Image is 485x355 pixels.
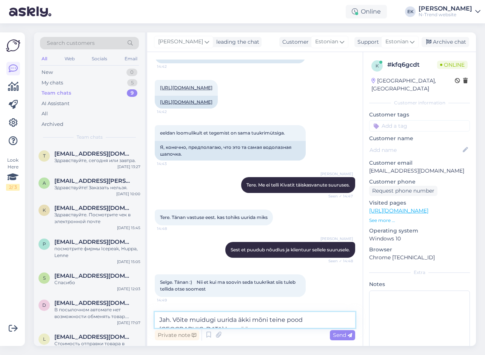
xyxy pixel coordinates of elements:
[369,178,470,186] p: Customer phone
[42,79,63,87] div: My chats
[157,226,185,231] span: 14:48
[369,199,470,207] p: Visited pages
[157,109,185,115] span: 14:42
[127,79,137,87] div: 5
[155,312,355,328] textarea: Jah. Võite muidugi uurida äkki mõni teine pood [GEOGRAPHIC_DATA] ka müü
[160,85,212,90] a: [URL][DOMAIN_NAME]
[157,161,185,167] span: 14:43
[385,38,408,46] span: Estonian
[320,171,353,177] span: [PERSON_NAME]
[376,63,379,69] span: k
[42,89,71,97] div: Team chats
[369,207,428,214] a: [URL][DOMAIN_NAME]
[213,38,259,46] div: leading the chat
[42,302,46,308] span: d
[6,184,20,191] div: 2 / 3
[54,334,133,340] span: lenchik5551000@gmail.com
[54,150,133,157] span: tiiuvendla@gmail.com
[369,186,437,196] div: Request phone number
[320,236,353,242] span: [PERSON_NAME]
[160,130,285,136] span: eeldan loomulikult et tegemist on sama tuukrimütsiga.
[160,214,268,220] span: Tere. Tänan vastuse eest. kas tohiks uurida miks
[54,211,140,225] div: Здравствуйте. Посмотрите чек в электронной почте
[117,320,140,326] div: [DATE] 17:07
[54,177,133,184] span: arli@parmet.ee
[117,259,140,265] div: [DATE] 15:05
[369,159,470,167] p: Customer email
[54,245,140,259] div: посмотрите фирмы Icepeak, Huppa, Lenne
[405,6,416,17] div: EK
[155,141,306,161] div: Я, конечно, предполагаю, что это та самая водолазная шапочка.
[42,69,53,76] div: New
[40,54,49,64] div: All
[157,64,185,69] span: 14:42
[369,111,470,119] p: Customer tags
[54,306,140,320] div: В посылочном автомате нет возможности обменять товар. Единственный способ - вернуть товар через п...
[6,38,20,53] img: Askly Logo
[42,110,48,118] div: All
[116,191,140,197] div: [DATE] 10:00
[43,275,46,281] span: s
[346,5,387,18] div: Online
[90,54,109,64] div: Socials
[54,279,140,286] div: Спасибо
[370,146,461,154] input: Add name
[419,6,480,18] a: [PERSON_NAME]N-Trend website
[43,153,46,159] span: t
[77,134,103,141] span: Team chats
[160,279,297,292] span: Selge. Tänan :) Nii et kui ma soovin seda tuukrikat siis tuleb tellida otse soomest
[126,69,137,76] div: 0
[43,241,46,247] span: p
[369,235,470,243] p: Windows 10
[387,60,437,69] div: # kfq6gcdt
[325,193,353,199] span: Seen ✓ 14:47
[43,336,46,342] span: l
[231,247,350,252] span: Sest et puudub nõudlus ja klientuur sellele suurusele.
[419,12,472,18] div: N-Trend website
[354,38,379,46] div: Support
[155,330,199,340] div: Private note
[157,297,185,303] span: 14:49
[369,167,470,175] p: [EMAIL_ADDRESS][DOMAIN_NAME]
[54,300,133,306] span: dace_skripsta@inbox.lv
[6,157,20,191] div: Look Here
[369,120,470,132] input: Add a tag
[43,180,46,186] span: a
[54,239,133,245] span: parmmare@gmail.com
[54,157,140,164] div: Здравствуйте, сегодня или завтра.
[43,207,46,213] span: k
[369,269,470,276] div: Extra
[369,280,470,288] p: Notes
[422,37,469,47] div: Archive chat
[158,38,203,46] span: [PERSON_NAME]
[42,121,63,128] div: Archived
[117,164,140,170] div: [DATE] 13:27
[369,135,470,142] p: Customer name
[54,340,140,354] div: Стоимость отправки товара в [GEOGRAPHIC_DATA] и Казахстан - конечная стоимоть отправки рассчитыва...
[127,89,137,97] div: 9
[279,38,309,46] div: Customer
[42,100,69,107] div: AI Assistant
[369,227,470,235] p: Operating system
[160,99,212,105] a: [URL][DOMAIN_NAME]
[54,272,133,279] span: sveti-f@yandex.ru
[117,286,140,292] div: [DATE] 12:03
[419,6,472,12] div: [PERSON_NAME]
[47,39,95,47] span: Search customers
[246,182,350,188] span: Tere. Me ei telli Kivatit täiskasvanute suuruses.
[369,99,470,106] div: Customer information
[54,184,140,191] div: Здравствуйте! Заказать нельзя.
[325,258,353,264] span: Seen ✓ 14:48
[123,54,139,64] div: Email
[369,254,470,262] p: Chrome [TECHNICAL_ID]
[333,332,352,338] span: Send
[117,225,140,231] div: [DATE] 15:45
[54,205,133,211] span: kristerkell1@gmail.com
[371,77,455,93] div: [GEOGRAPHIC_DATA], [GEOGRAPHIC_DATA]
[369,217,470,224] p: See more ...
[369,246,470,254] p: Browser
[63,54,76,64] div: Web
[315,38,338,46] span: Estonian
[437,61,468,69] span: Online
